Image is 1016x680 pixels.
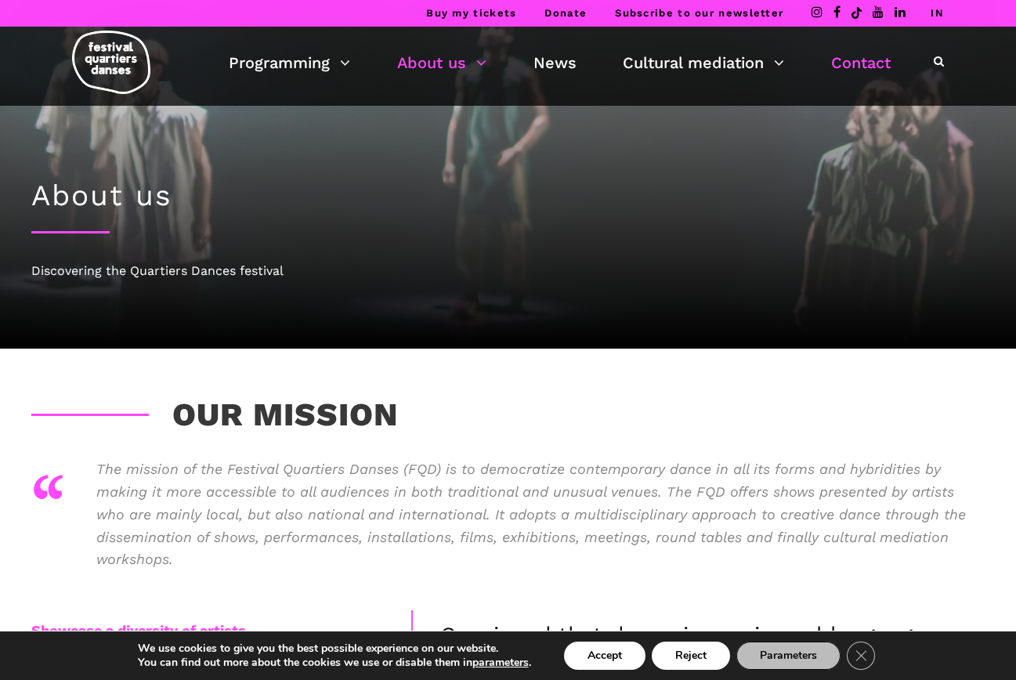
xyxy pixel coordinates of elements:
[529,655,531,670] font: .
[544,7,587,19] a: Donate
[831,49,891,76] a: Contact
[138,655,472,670] font: You can find out more about the cookies we use or disable them in
[623,49,784,76] a: Cultural mediation
[31,179,985,213] h1: About us
[931,7,944,19] a: IN
[564,642,645,670] button: Accept
[397,49,486,76] a: About us
[533,49,577,76] a: News
[172,396,399,433] font: Our Mission
[31,610,411,652] div: Showcase a diversity of artists
[229,49,350,76] a: Programming
[652,642,730,670] button: Reject
[31,261,985,281] div: Discovering the Quartiers Dances festival
[96,458,985,571] p: The mission of the Festival Quartiers Danses (FQD) is to democratize contemporary dance in all it...
[72,31,150,94] img: logo-fqd-med
[31,450,65,544] div: “
[138,642,531,656] p: We use cookies to give you the best possible experience on our website.
[736,642,841,670] button: Parameters
[472,656,529,670] button: parameters
[615,7,783,19] a: Subscribe to our newsletter
[426,7,516,19] a: Buy my tickets
[847,642,875,670] button: Close GDPR Cookie Banner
